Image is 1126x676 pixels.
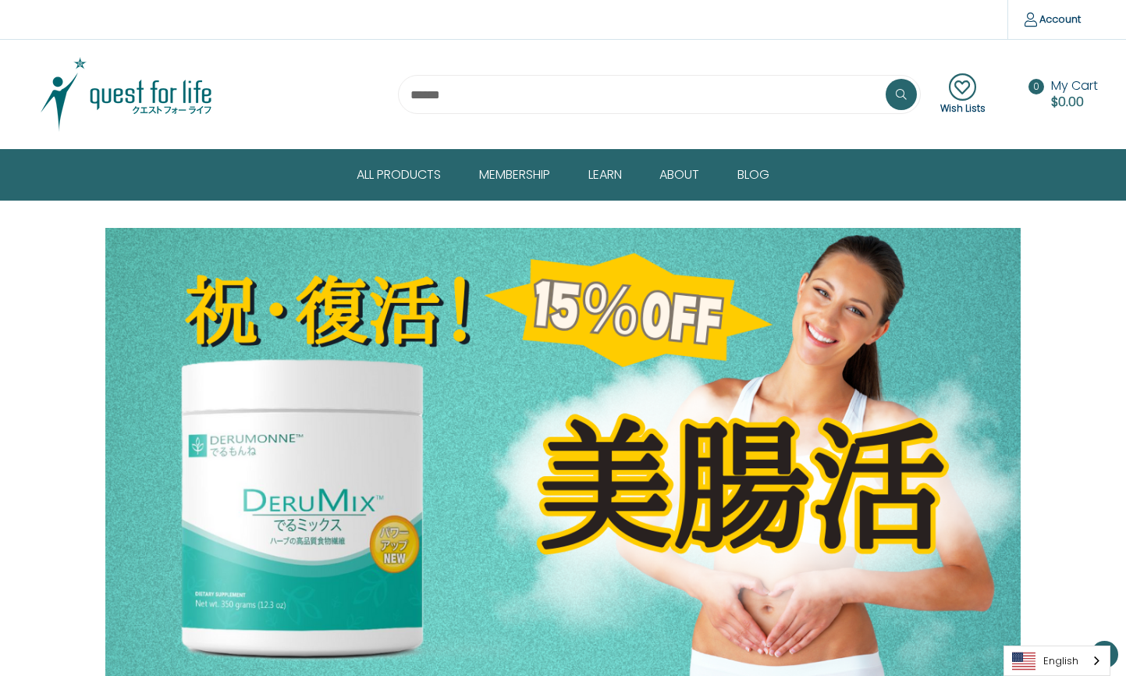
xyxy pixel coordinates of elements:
[1004,646,1110,675] a: English
[345,150,467,200] a: All Products
[648,150,726,200] a: About
[467,150,577,200] a: Membership
[29,55,224,133] img: Quest Group
[1028,79,1044,94] span: 0
[1051,76,1098,94] span: My Cart
[1051,93,1084,111] span: $0.00
[940,73,986,116] a: Wish Lists
[726,150,781,200] a: Blog
[577,150,648,200] a: Learn
[1051,76,1098,111] a: Cart with 0 items
[1003,646,1110,676] div: Language
[1003,646,1110,676] aside: Language selected: English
